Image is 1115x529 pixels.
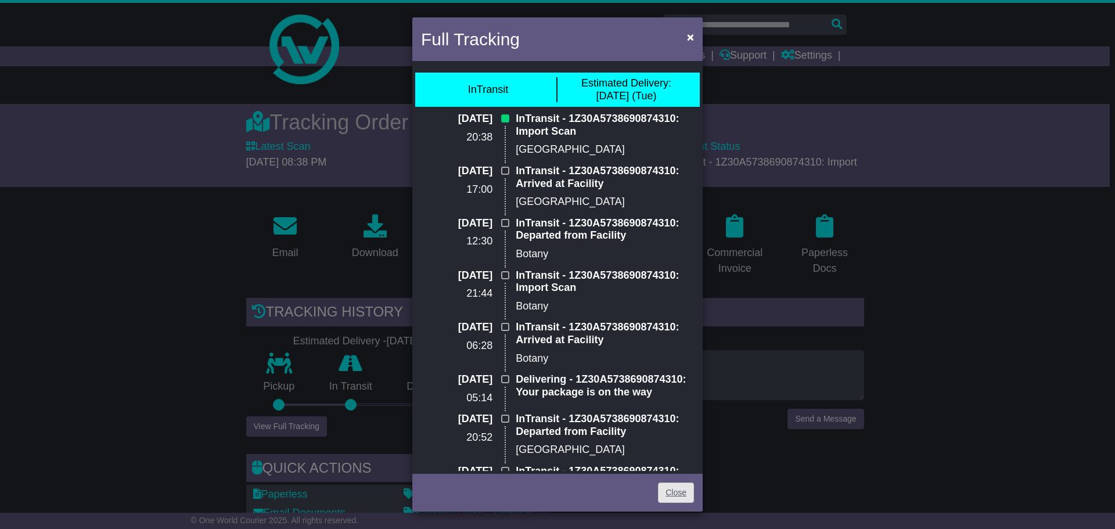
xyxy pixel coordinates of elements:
[516,373,694,398] p: Delivering - 1Z30A5738690874310: Your package is on the way
[581,77,671,89] span: Estimated Delivery:
[421,113,492,125] p: [DATE]
[421,413,492,426] p: [DATE]
[516,352,694,365] p: Botany
[516,165,694,190] p: InTransit - 1Z30A5738690874310: Arrived at Facility
[516,300,694,313] p: Botany
[421,287,492,300] p: 21:44
[421,217,492,230] p: [DATE]
[421,131,492,144] p: 20:38
[516,217,694,242] p: InTransit - 1Z30A5738690874310: Departed from Facility
[516,413,694,438] p: InTransit - 1Z30A5738690874310: Departed from Facility
[687,30,694,44] span: ×
[516,269,694,294] p: InTransit - 1Z30A5738690874310: Import Scan
[516,113,694,138] p: InTransit - 1Z30A5738690874310: Import Scan
[421,465,492,478] p: [DATE]
[516,143,694,156] p: [GEOGRAPHIC_DATA]
[421,269,492,282] p: [DATE]
[681,25,700,49] button: Close
[516,248,694,261] p: Botany
[421,165,492,178] p: [DATE]
[516,465,694,490] p: InTransit - 1Z30A5738690874310: Arrived at Facility
[421,431,492,444] p: 20:52
[658,483,694,503] a: Close
[516,196,694,208] p: [GEOGRAPHIC_DATA]
[421,340,492,352] p: 06:28
[421,392,492,405] p: 05:14
[516,321,694,346] p: InTransit - 1Z30A5738690874310: Arrived at Facility
[421,235,492,248] p: 12:30
[421,183,492,196] p: 17:00
[421,26,520,52] h4: Full Tracking
[421,373,492,386] p: [DATE]
[516,444,694,456] p: [GEOGRAPHIC_DATA]
[581,77,671,102] div: [DATE] (Tue)
[421,321,492,334] p: [DATE]
[468,84,508,96] div: InTransit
